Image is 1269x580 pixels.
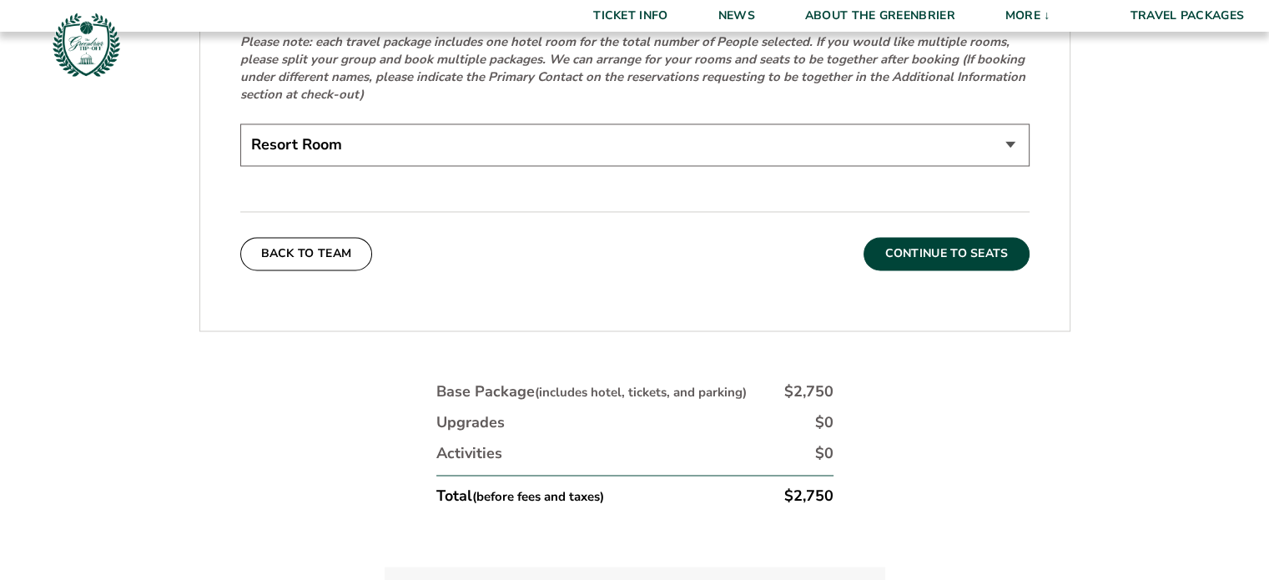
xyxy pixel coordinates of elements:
[436,381,747,402] div: Base Package
[815,443,833,464] div: $0
[436,443,502,464] div: Activities
[815,412,833,433] div: $0
[784,381,833,402] div: $2,750
[240,33,1025,103] em: Please note: each travel package includes one hotel room for the total number of People selected....
[864,237,1029,270] button: Continue To Seats
[535,384,747,401] small: (includes hotel, tickets, and parking)
[240,237,373,270] button: Back To Team
[436,486,604,507] div: Total
[784,486,833,507] div: $2,750
[472,488,604,505] small: (before fees and taxes)
[436,412,505,433] div: Upgrades
[50,8,123,81] img: Greenbrier Tip-Off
